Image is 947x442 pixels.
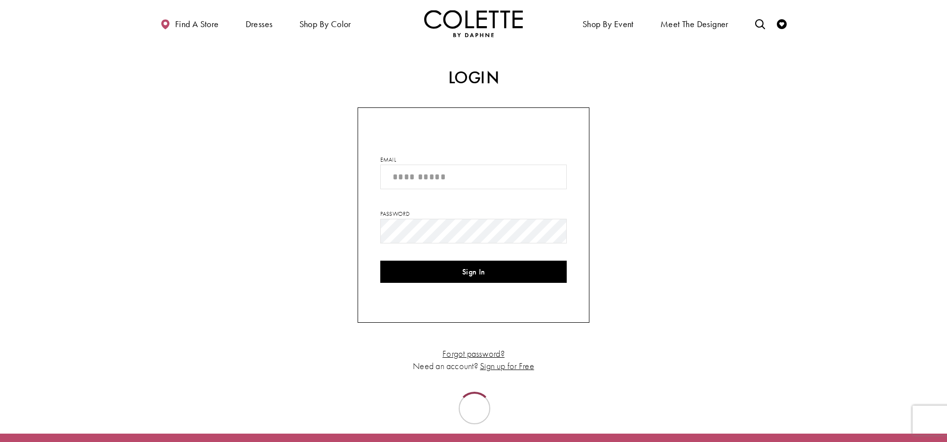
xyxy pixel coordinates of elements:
span: Need an account? [413,360,478,372]
span: Find a store [175,19,219,29]
a: Find a store [158,10,221,37]
a: Meet the designer [658,10,731,37]
button: Sign In [380,261,567,283]
span: Shop by color [299,19,351,29]
span: Shop By Event [580,10,636,37]
a: Sign up for Free [480,360,534,372]
label: Password [380,209,410,218]
a: Forgot password? [442,348,505,359]
span: Shop By Event [583,19,634,29]
span: Dresses [246,19,273,29]
span: Dresses [243,10,275,37]
a: Check Wishlist [774,10,789,37]
label: Email [380,155,396,164]
a: Toggle search [753,10,767,37]
img: Colette by Daphne [424,10,523,37]
h2: Login [264,68,683,88]
span: Meet the designer [660,19,728,29]
span: Shop by color [297,10,354,37]
a: Visit Home Page [424,10,523,37]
